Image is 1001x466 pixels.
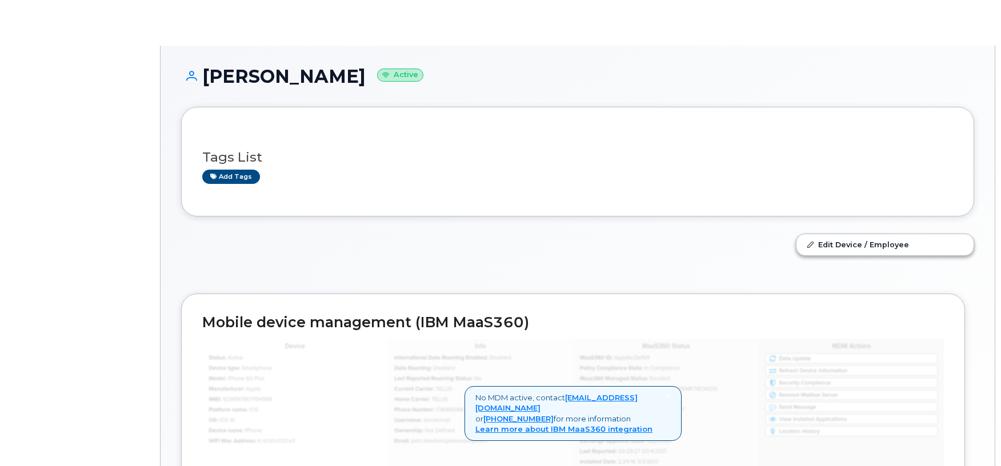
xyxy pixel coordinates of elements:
small: Active [377,69,423,82]
a: [PHONE_NUMBER] [483,414,554,423]
h2: Mobile device management (IBM MaaS360) [202,315,944,331]
a: Edit Device / Employee [796,234,974,255]
div: No MDM active, contact or for more information [465,386,682,441]
a: Learn more about IBM MaaS360 integration [475,424,652,433]
a: Close [666,392,671,401]
h3: Tags List [202,150,953,164]
span: × [666,391,671,401]
h1: [PERSON_NAME] [181,66,974,86]
a: Add tags [202,170,260,184]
